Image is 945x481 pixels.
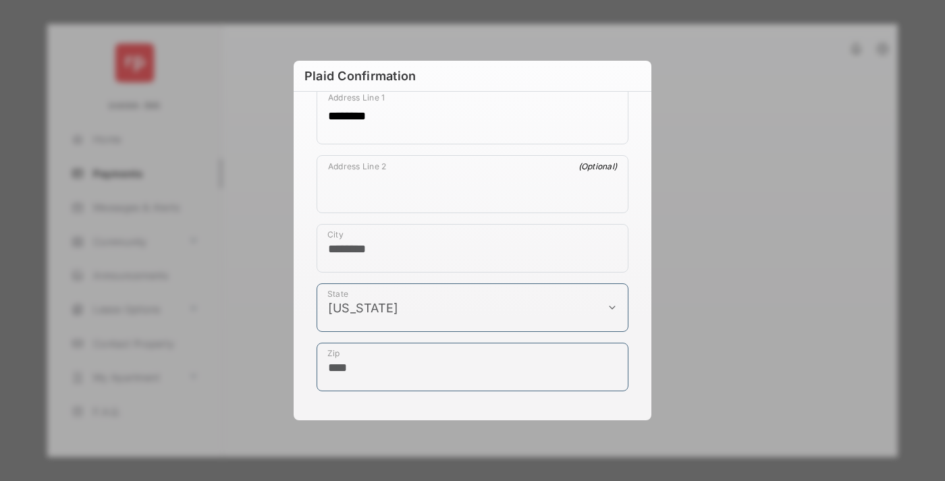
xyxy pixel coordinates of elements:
[294,61,651,92] h6: Plaid Confirmation
[317,155,628,213] div: payment_method_screening[postal_addresses][addressLine2]
[317,224,628,273] div: payment_method_screening[postal_addresses][locality]
[317,283,628,332] div: payment_method_screening[postal_addresses][administrativeArea]
[317,86,628,144] div: payment_method_screening[postal_addresses][addressLine1]
[317,343,628,391] div: payment_method_screening[postal_addresses][postalCode]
